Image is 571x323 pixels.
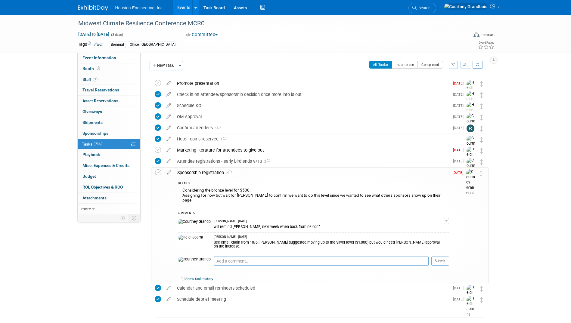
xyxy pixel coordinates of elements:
[480,103,483,109] i: Move task
[109,42,126,48] div: Biennial
[76,18,459,29] div: Midwest Climate Resilience Conference MCRC
[93,77,98,82] span: 2
[480,126,483,131] i: Move task
[164,170,174,175] a: edit
[178,186,449,205] div: Considering the bronze level for $500. Assigning for now but wait for [PERSON_NAME] to confirm we...
[178,235,203,240] img: Heidi Joarnt
[480,32,495,37] div: In-Person
[82,77,98,82] span: Staff
[453,148,467,152] span: [DATE]
[473,61,483,69] a: Refresh
[91,32,97,37] span: to
[82,109,102,114] span: Giveaways
[214,223,444,229] div: will remind [PERSON_NAME] next week when back from ne conf
[82,185,123,189] span: ROI, Objectives & ROO
[178,181,449,186] div: DETAILS
[467,113,476,140] img: Courtney Grandbois
[219,137,226,141] span: 1
[408,3,436,13] a: Search
[78,182,140,192] a: ROI, Objectives & ROO
[178,257,211,262] img: Courtney Grandbois
[82,120,103,125] span: Shipments
[78,96,140,106] a: Asset Reservations
[444,3,488,10] img: Courtney Grandbois
[163,114,174,119] a: edit
[78,85,140,95] a: Travel Reservations
[467,147,476,168] img: Heidi Joarnt
[163,147,174,153] a: edit
[163,285,174,291] a: edit
[82,152,100,157] span: Playbook
[128,214,140,222] td: Toggle Event Tabs
[478,41,494,44] div: Event Rating
[480,286,483,292] i: Move task
[78,74,140,85] a: Staff2
[163,125,174,131] a: edit
[78,128,140,139] a: Sponsorships
[78,204,140,214] a: more
[480,137,483,143] i: Move task
[82,174,96,179] span: Budget
[214,239,444,249] div: See email chain from 10/6. [PERSON_NAME] suggested moving up to the Silver level ($1,000) but wou...
[118,214,128,222] td: Personalize Event Tab Strip
[163,81,174,86] a: edit
[150,61,177,70] button: New Task
[78,149,140,160] a: Playbook
[174,89,449,100] div: Check in on attendee/sponsorship decision once more info is out
[480,81,483,87] i: Move task
[174,168,449,178] div: Sponsorship registration
[453,103,467,108] span: [DATE]
[480,148,483,154] i: Move task
[224,171,232,175] span: 2
[78,5,108,11] img: ExhibitDay
[480,92,483,98] i: Move task
[480,297,483,303] i: Move task
[453,297,467,301] span: [DATE]
[174,78,449,88] div: Promote presentation
[174,100,449,111] div: Schedule KO
[466,169,475,196] img: Courtney Grandbois
[178,219,211,225] img: Courtney Grandbois
[78,106,140,117] a: Giveaways
[178,211,449,217] div: COMMENTS
[78,117,140,128] a: Shipments
[214,235,247,239] span: [PERSON_NAME] - [DATE]
[174,145,449,155] div: Marketing literature for attendees to give out
[174,134,455,144] div: Hotel rooms reserved
[78,160,140,171] a: Misc. Expenses & Credits
[467,296,476,317] img: Heidi Joarnt
[467,91,476,112] img: Heidi Joarnt
[78,32,110,37] span: [DATE] [DATE]
[262,160,270,164] span: 2
[163,136,174,142] a: edit
[467,80,476,101] img: Heidi Joarnt
[82,142,102,146] span: Tasks
[467,158,476,184] img: Courtney Grandbois
[453,126,467,130] span: [DATE]
[78,139,140,149] a: Tasks73%
[174,156,449,166] div: Attendee registrations - early bird ends 9/13
[453,159,467,163] span: [DATE]
[453,115,467,119] span: [DATE]
[369,61,392,69] button: All Tasks
[480,159,483,165] i: Move task
[417,61,443,69] button: Completed
[94,142,102,146] span: 73%
[453,92,467,97] span: [DATE]
[467,125,474,132] img: Rachel Olm
[453,171,466,175] span: [DATE]
[174,294,449,304] div: Schedule debrief meeting
[174,283,449,293] div: Calendar and email reminders scheduled
[417,6,430,10] span: Search
[82,55,116,60] span: Event Information
[78,63,140,74] a: Booth
[480,115,483,120] i: Move task
[480,171,483,176] i: Move task
[115,5,164,10] span: Houston Engineering, Inc.
[433,31,495,40] div: Event Format
[467,285,476,306] img: Heidi Joarnt
[163,297,174,302] a: edit
[82,163,129,168] span: Misc. Expenses & Credits
[184,32,220,38] button: Committed
[174,123,449,133] div: Confirm attendees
